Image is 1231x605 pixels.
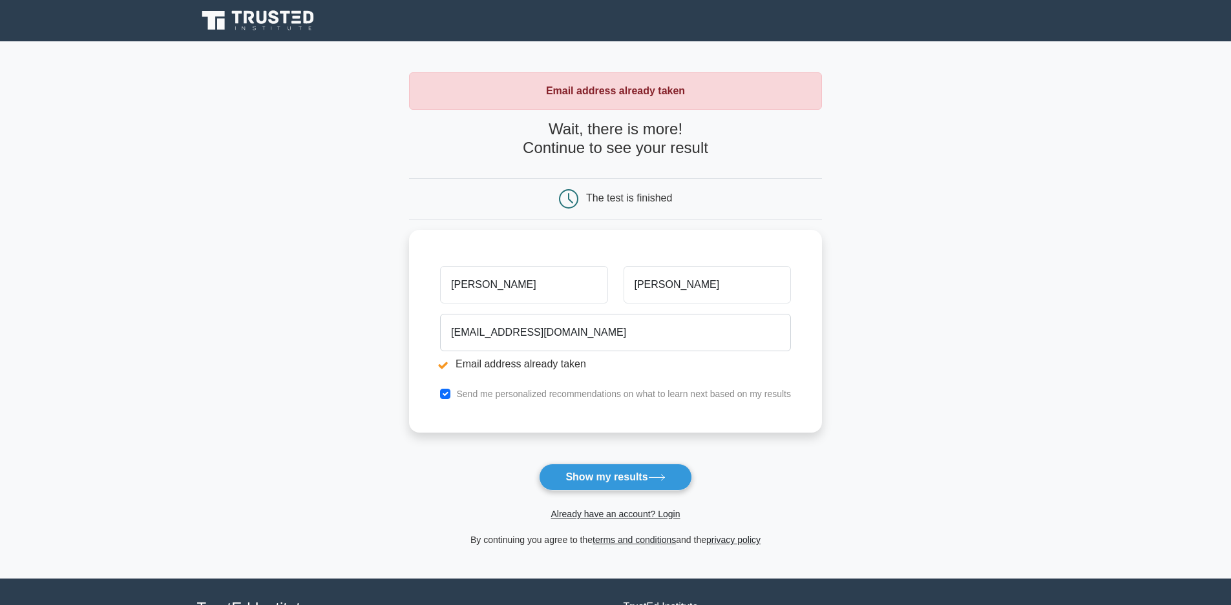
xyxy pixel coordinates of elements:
[624,266,791,303] input: Last name
[706,535,761,545] a: privacy policy
[440,314,791,351] input: Email
[593,535,676,545] a: terms and conditions
[586,192,672,203] div: The test is finished
[551,509,680,519] a: Already have an account? Login
[440,266,607,303] input: First name
[546,85,685,96] strong: Email address already taken
[440,356,791,372] li: Email address already taken
[409,120,822,158] h4: Wait, there is more! Continue to see your result
[539,464,691,491] button: Show my results
[401,532,830,548] div: By continuing you agree to the and the
[456,389,791,399] label: Send me personalized recommendations on what to learn next based on my results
